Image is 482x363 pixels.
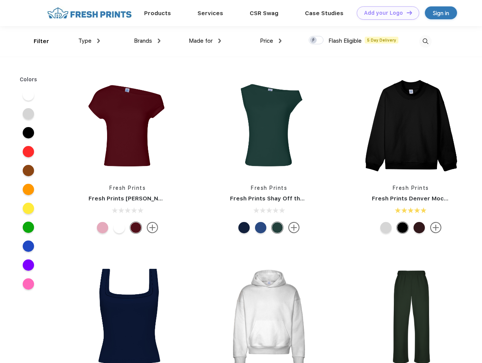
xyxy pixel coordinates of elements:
div: Burgundy mto [414,222,425,233]
img: DT [407,11,412,15]
a: Sign in [425,6,457,19]
span: Made for [189,37,213,44]
img: more.svg [430,222,442,233]
div: Add your Logo [364,10,403,16]
img: dropdown.png [97,39,100,43]
div: Green [272,222,283,233]
img: desktop_search.svg [419,35,432,48]
a: Fresh Prints Shay Off the Shoulder Tank [230,195,347,202]
a: Fresh Prints [PERSON_NAME] Off the Shoulder Top [89,195,236,202]
div: Light Pink [97,222,108,233]
div: Burgundy mto [130,222,141,233]
img: func=resize&h=266 [361,76,461,177]
a: Fresh Prints [393,185,429,191]
img: more.svg [288,222,300,233]
img: func=resize&h=266 [77,76,178,177]
a: Products [144,10,171,17]
img: more.svg [147,222,158,233]
span: 5 Day Delivery [365,37,398,43]
span: Brands [134,37,152,44]
div: Ash Grey [380,222,392,233]
div: Filter [34,37,49,46]
span: Flash Eligible [328,37,362,44]
a: CSR Swag [250,10,278,17]
img: dropdown.png [218,39,221,43]
a: Fresh Prints [251,185,287,191]
img: dropdown.png [279,39,281,43]
a: Services [197,10,223,17]
span: Type [78,37,92,44]
div: True Blue [255,222,266,233]
span: Price [260,37,273,44]
div: Navy mto [238,222,250,233]
img: dropdown.png [158,39,160,43]
div: White mto [114,222,125,233]
div: Black mto [397,222,408,233]
a: Fresh Prints [109,185,146,191]
div: Sign in [433,9,449,17]
img: fo%20logo%202.webp [45,6,134,20]
img: func=resize&h=266 [219,76,319,177]
div: Colors [14,76,43,84]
